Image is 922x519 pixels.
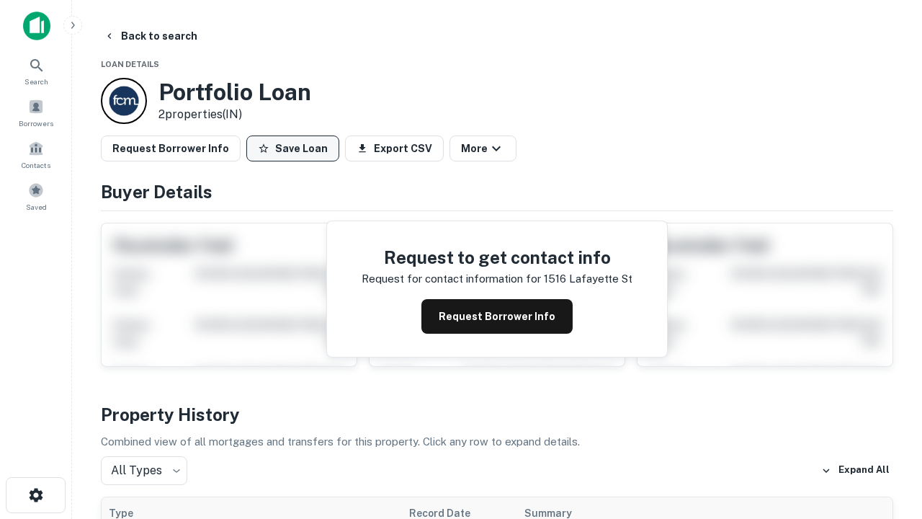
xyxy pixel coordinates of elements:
button: More [449,136,516,161]
h4: Request to get contact info [362,244,632,270]
a: Saved [4,177,68,216]
span: Saved [26,201,47,213]
a: Borrowers [4,93,68,132]
h4: Property History [101,402,893,427]
a: Contacts [4,135,68,174]
h4: Buyer Details [101,179,893,205]
iframe: Chat Widget [850,358,922,427]
span: Search [24,76,48,87]
span: Loan Details [101,60,159,68]
p: Combined view of all mortgages and transfers for this property. Click any row to expand details. [101,433,893,451]
button: Request Borrower Info [101,136,241,161]
span: Contacts [22,159,50,171]
button: Save Loan [246,136,339,161]
button: Expand All [818,460,893,482]
h3: Portfolio Loan [158,79,311,106]
p: 1516 lafayette st [544,270,632,288]
div: All Types [101,456,187,485]
a: Search [4,51,68,90]
p: Request for contact information for [362,270,541,288]
button: Request Borrower Info [421,299,573,334]
button: Export CSV [345,136,444,161]
span: Borrowers [19,117,53,129]
img: capitalize-icon.png [23,12,50,40]
button: Back to search [98,23,203,49]
p: 2 properties (IN) [158,106,311,123]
